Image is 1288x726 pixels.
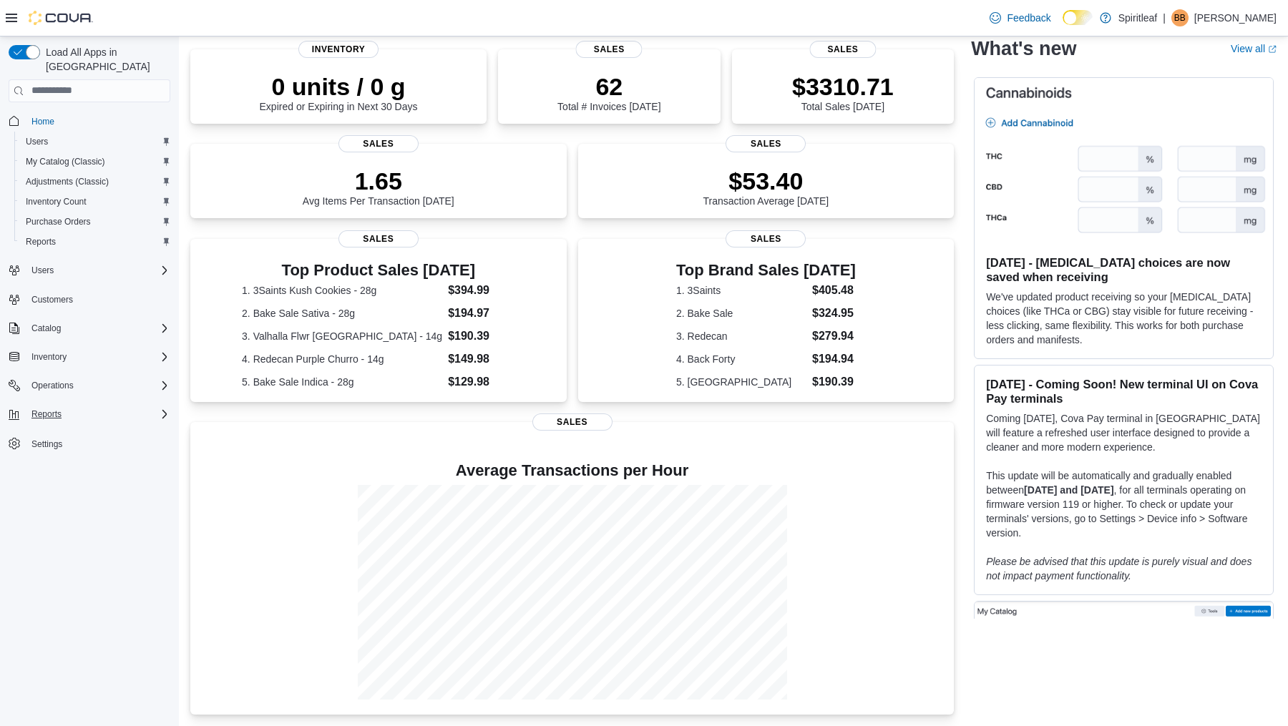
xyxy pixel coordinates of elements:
[3,404,176,424] button: Reports
[3,433,176,453] button: Settings
[986,556,1252,582] em: Please be advised that this update is purely visual and does not impact payment functionality.
[9,105,170,491] nav: Complex example
[31,323,61,334] span: Catalog
[532,413,613,431] span: Sales
[20,193,170,210] span: Inventory Count
[3,260,176,280] button: Users
[14,192,176,212] button: Inventory Count
[20,133,170,150] span: Users
[1268,45,1277,54] svg: External link
[676,375,806,389] dt: 5. [GEOGRAPHIC_DATA]
[26,112,170,130] span: Home
[1024,485,1113,496] strong: [DATE] and [DATE]
[26,320,67,337] button: Catalog
[986,412,1262,455] p: Coming [DATE], Cova Pay terminal in [GEOGRAPHIC_DATA] will feature a refreshed user interface des...
[576,41,643,58] span: Sales
[29,11,93,25] img: Cova
[31,294,73,305] span: Customers
[1118,9,1157,26] p: Spiritleaf
[676,352,806,366] dt: 4. Back Forty
[26,377,170,394] span: Operations
[726,135,806,152] span: Sales
[26,216,91,227] span: Purchase Orders
[676,306,806,320] dt: 2. Bake Sale
[809,41,876,58] span: Sales
[26,113,60,130] a: Home
[26,262,170,279] span: Users
[812,282,856,299] dd: $405.48
[298,41,379,58] span: Inventory
[26,262,59,279] button: Users
[20,213,170,230] span: Purchase Orders
[703,167,829,195] p: $53.40
[20,233,62,250] a: Reports
[1194,9,1277,26] p: [PERSON_NAME]
[26,291,79,308] a: Customers
[26,136,48,147] span: Users
[26,434,170,452] span: Settings
[242,262,514,279] h3: Top Product Sales [DATE]
[3,318,176,338] button: Catalog
[26,377,79,394] button: Operations
[303,167,454,195] p: 1.65
[20,233,170,250] span: Reports
[26,176,109,187] span: Adjustments (Classic)
[1171,9,1189,26] div: Bobby B
[986,290,1262,348] p: We've updated product receiving so your [MEDICAL_DATA] choices (like THCa or CBG) stay visible fo...
[26,436,68,453] a: Settings
[3,347,176,367] button: Inventory
[242,283,442,298] dt: 1. 3Saints Kush Cookies - 28g
[676,329,806,343] dt: 3. Redecan
[26,320,170,337] span: Catalog
[986,469,1262,541] p: This update will be automatically and gradually enabled between , for all terminals operating on ...
[448,373,514,391] dd: $129.98
[31,380,74,391] span: Operations
[260,72,418,101] p: 0 units / 0 g
[40,45,170,74] span: Load All Apps in [GEOGRAPHIC_DATA]
[26,348,170,366] span: Inventory
[676,262,856,279] h3: Top Brand Sales [DATE]
[31,408,62,420] span: Reports
[26,406,170,423] span: Reports
[812,328,856,345] dd: $279.94
[31,438,62,450] span: Settings
[812,305,856,322] dd: $324.95
[338,135,419,152] span: Sales
[26,348,72,366] button: Inventory
[303,167,454,207] div: Avg Items Per Transaction [DATE]
[448,305,514,322] dd: $194.97
[26,290,170,308] span: Customers
[14,132,176,152] button: Users
[703,167,829,207] div: Transaction Average [DATE]
[812,350,856,368] dd: $194.94
[971,37,1076,60] h2: What's new
[242,352,442,366] dt: 4. Redecan Purple Churro - 14g
[986,256,1262,285] h3: [DATE] - [MEDICAL_DATA] choices are now saved when receiving
[242,329,442,343] dt: 3. Valhalla Flwr [GEOGRAPHIC_DATA] - 14g
[557,72,660,101] p: 62
[726,230,806,247] span: Sales
[14,232,176,252] button: Reports
[3,289,176,310] button: Customers
[1063,10,1093,25] input: Dark Mode
[1163,9,1166,26] p: |
[242,375,442,389] dt: 5. Bake Sale Indica - 28g
[14,172,176,192] button: Adjustments (Classic)
[676,283,806,298] dt: 1. 3Saints
[26,156,105,167] span: My Catalog (Classic)
[20,153,170,170] span: My Catalog (Classic)
[557,72,660,112] div: Total # Invoices [DATE]
[20,133,54,150] a: Users
[260,72,418,112] div: Expired or Expiring in Next 30 Days
[202,462,942,479] h4: Average Transactions per Hour
[448,282,514,299] dd: $394.99
[14,212,176,232] button: Purchase Orders
[812,373,856,391] dd: $190.39
[448,350,514,368] dd: $149.98
[14,152,176,172] button: My Catalog (Classic)
[448,328,514,345] dd: $190.39
[20,213,97,230] a: Purchase Orders
[1231,43,1277,54] a: View allExternal link
[792,72,894,101] p: $3310.71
